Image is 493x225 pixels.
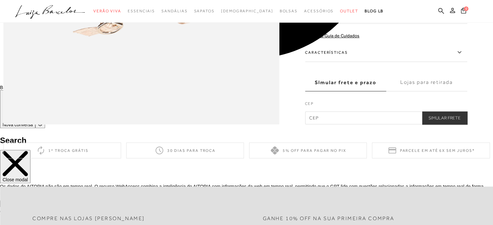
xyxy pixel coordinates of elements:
a: categoryNavScreenReaderText [128,5,155,17]
a: Acesse o Guia de Cuidados [305,33,359,38]
h2: Compre nas lojas [PERSON_NAME] [32,216,145,222]
span: Sandálias [161,9,187,13]
span: Bolsas [279,9,298,13]
label: Simular frete e prazo [305,74,386,91]
span: 0 [464,6,468,11]
a: categoryNavScreenReaderText [340,5,358,17]
span: Acessórios [304,9,334,13]
span: Essenciais [128,9,155,13]
span: Sapatos [194,9,214,13]
label: Características [305,43,467,62]
a: categoryNavScreenReaderText [279,5,298,17]
div: 5% off para pagar no PIX [249,142,367,158]
a: categoryNavScreenReaderText [304,5,334,17]
label: Lojas para retirada [386,74,467,91]
h2: Ganhe 10% off na sua primeira compra [263,216,394,222]
input: CEP [305,111,467,124]
div: Parcele em até 6x sem juros* [372,142,490,158]
a: BLOG LB [365,5,383,17]
label: CEP [305,101,467,110]
span: BLOG LB [365,9,383,13]
div: 30 dias para troca [126,142,244,158]
a: categoryNavScreenReaderText [161,5,187,17]
a: categoryNavScreenReaderText [194,5,214,17]
span: Outlet [340,9,358,13]
span: Verão Viva [93,9,121,13]
button: Simular Frete [422,111,467,124]
a: categoryNavScreenReaderText [93,5,121,17]
span: [DEMOGRAPHIC_DATA] [221,9,273,13]
button: 0 [459,7,468,16]
a: noSubCategoriesText [221,5,273,17]
div: 1ª troca grátis [3,142,121,158]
